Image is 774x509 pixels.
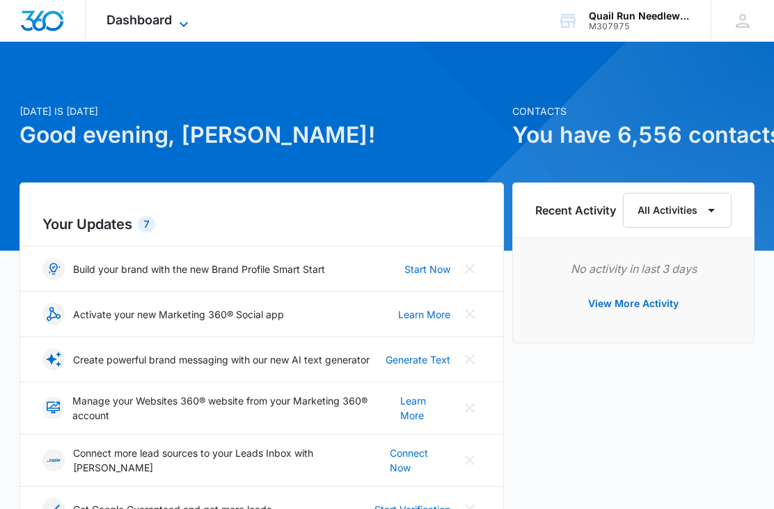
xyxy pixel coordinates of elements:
p: No activity in last 3 days [535,260,732,277]
button: Close [459,258,481,280]
div: account name [589,10,690,22]
button: View More Activity [574,287,693,320]
h1: Good evening, [PERSON_NAME]! [19,118,504,152]
a: Learn More [400,393,451,423]
p: Build your brand with the new Brand Profile Smart Start [73,262,325,276]
div: 7 [138,216,155,233]
button: Close [459,397,481,419]
button: Close [459,348,481,370]
div: account id [589,22,690,31]
a: Start Now [404,262,450,276]
a: Learn More [398,307,450,322]
p: [DATE] is [DATE] [19,104,504,118]
p: Manage your Websites 360® website from your Marketing 360® account [72,393,400,423]
h1: You have 6,556 contacts [512,118,755,152]
button: All Activities [623,193,732,228]
p: Activate your new Marketing 360® Social app [73,307,284,322]
h2: Your Updates [42,214,481,235]
p: Create powerful brand messaging with our new AI text generator [73,352,370,367]
a: Connect Now [390,446,450,475]
a: Generate Text [386,352,450,367]
span: Dashboard [106,13,172,27]
button: Close [459,449,482,471]
h6: Recent Activity [535,202,616,219]
p: Contacts [512,104,755,118]
p: Connect more lead sources to your Leads Inbox with [PERSON_NAME] [73,446,390,475]
button: Close [459,303,481,325]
